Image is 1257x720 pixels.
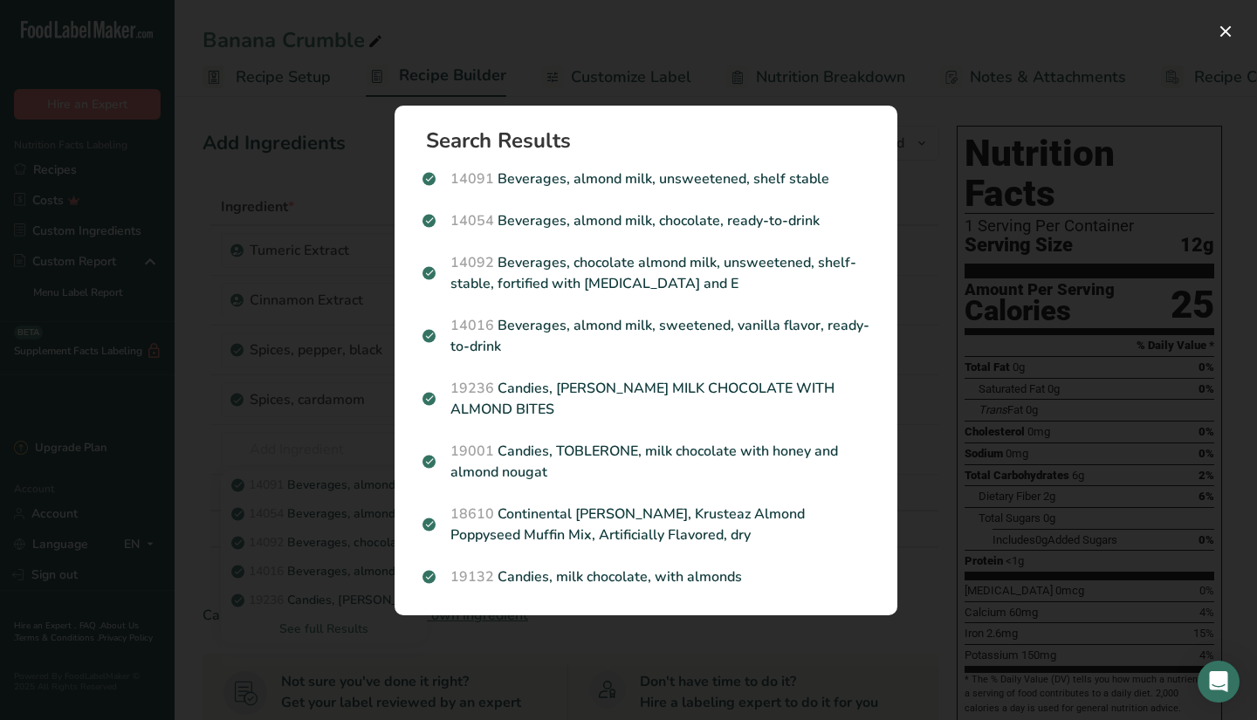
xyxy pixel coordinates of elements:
span: 18610 [450,504,494,524]
span: 14091 [450,169,494,189]
span: 19001 [450,442,494,461]
p: Beverages, almond milk, unsweetened, shelf stable [422,168,869,189]
span: 19236 [450,379,494,398]
span: 14054 [450,211,494,230]
span: 14092 [450,253,494,272]
p: Beverages, chocolate almond milk, unsweetened, shelf-stable, fortified with [MEDICAL_DATA] and E [422,252,869,294]
div: Open Intercom Messenger [1198,661,1240,703]
p: Candies, [PERSON_NAME] MILK CHOCOLATE WITH ALMOND BITES [422,378,869,420]
p: Candies, milk chocolate, with almonds [422,566,869,587]
p: Candies, TOBLERONE, milk chocolate with honey and almond nougat [422,441,869,483]
p: Continental [PERSON_NAME], Krusteaz Almond Poppyseed Muffin Mix, Artificially Flavored, dry [422,504,869,545]
h1: Search Results [426,130,880,151]
p: Beverages, almond milk, chocolate, ready-to-drink [422,210,869,231]
p: Beverages, almond milk, sweetened, vanilla flavor, ready-to-drink [422,315,869,357]
span: 19132 [450,567,494,586]
span: 14016 [450,316,494,335]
